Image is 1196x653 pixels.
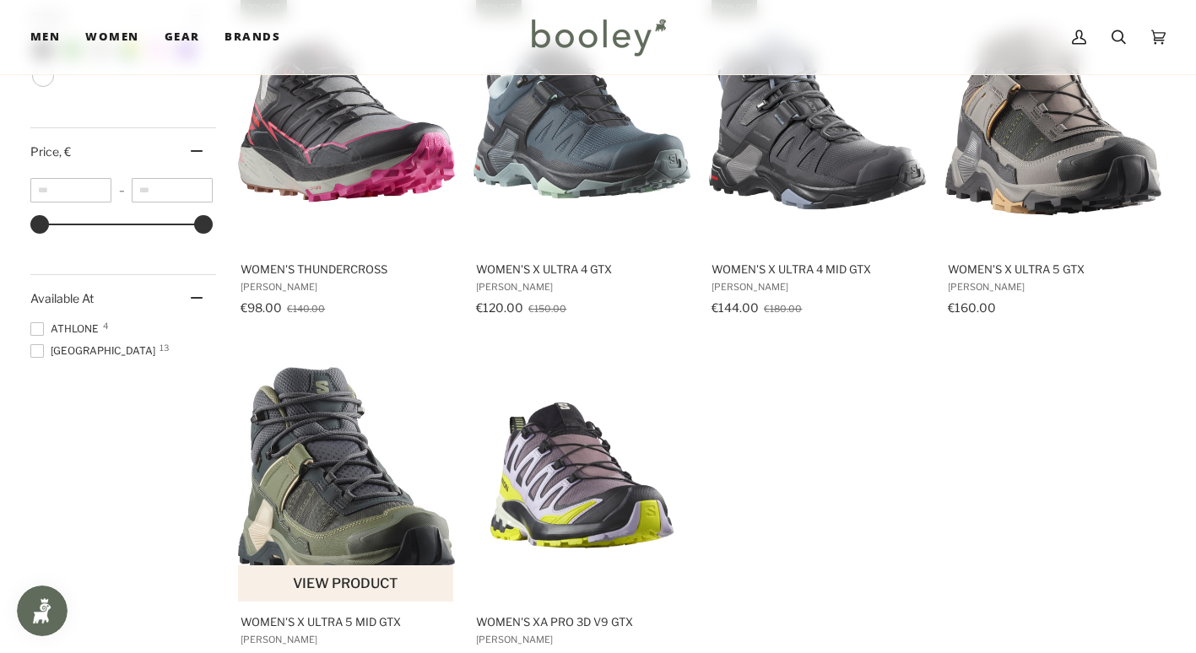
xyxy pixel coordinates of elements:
span: [PERSON_NAME] [241,281,452,293]
span: €150.00 [528,303,566,315]
span: Women [85,29,138,46]
span: Brands [225,29,280,46]
span: [PERSON_NAME] [712,281,923,293]
span: Available At [30,291,94,305]
span: Women's X Ultra 4 Mid GTX [712,262,923,277]
span: Women's XA Pro 3D V9 GTX [476,614,688,629]
img: Salomon Women's X Ultra 4 Mid GTX Magnet / Black / Zen Blue - Booley Galway [709,13,926,230]
span: [PERSON_NAME] [948,281,1160,293]
span: €98.00 [241,300,282,315]
span: Colour: White [34,67,52,85]
span: [GEOGRAPHIC_DATA] [30,343,160,359]
span: [PERSON_NAME] [476,281,688,293]
span: Athlone [30,321,104,337]
input: Maximum value [132,178,213,202]
img: Salomon Women's X Ultra 5 GTX Plum Kitten / Nine Iron / Soft Clay - Booley Galway [945,13,1162,230]
img: Salomon Women's Thundercross Plum Kitten / Black / Pink Glo - Booley Galway [238,13,455,230]
span: [PERSON_NAME] [476,634,688,645]
iframe: Button to open loyalty program pop-up [17,586,68,636]
span: 13 [160,343,169,352]
span: , € [59,144,71,159]
span: Women's X Ultra 5 GTX [948,262,1160,277]
img: Salomon Women's XA Pro 3D V9 GTX Moonscape / Orchid Petal / Sulphur Spring- Booley Galway [474,367,690,584]
span: [PERSON_NAME] [241,634,452,645]
img: Booley [524,13,672,62]
span: €144.00 [712,300,759,315]
img: Salomon Women's X Ultra 4 GTX Stargazer / Carbon / Stone Blue - Booley Galway [474,13,690,230]
button: View product [238,565,453,602]
input: Minimum value [30,178,111,202]
span: Gear [165,29,200,46]
span: Price [30,144,71,159]
span: Women's Thundercross [241,262,452,277]
span: €140.00 [287,303,325,315]
span: Women's X Ultra 5 Mid GTX [241,614,452,629]
span: €120.00 [476,300,523,315]
span: €160.00 [948,300,996,315]
span: Men [30,29,60,46]
span: Women's X Ultra 4 GTX [476,262,688,277]
span: – [111,184,132,197]
span: €180.00 [764,303,802,315]
img: Salomon Women's X Ultra 5 Mid GTX Turbulence / Sedona Sage / Tender Peach - Booley Galway [238,367,455,584]
span: 4 [103,321,108,330]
